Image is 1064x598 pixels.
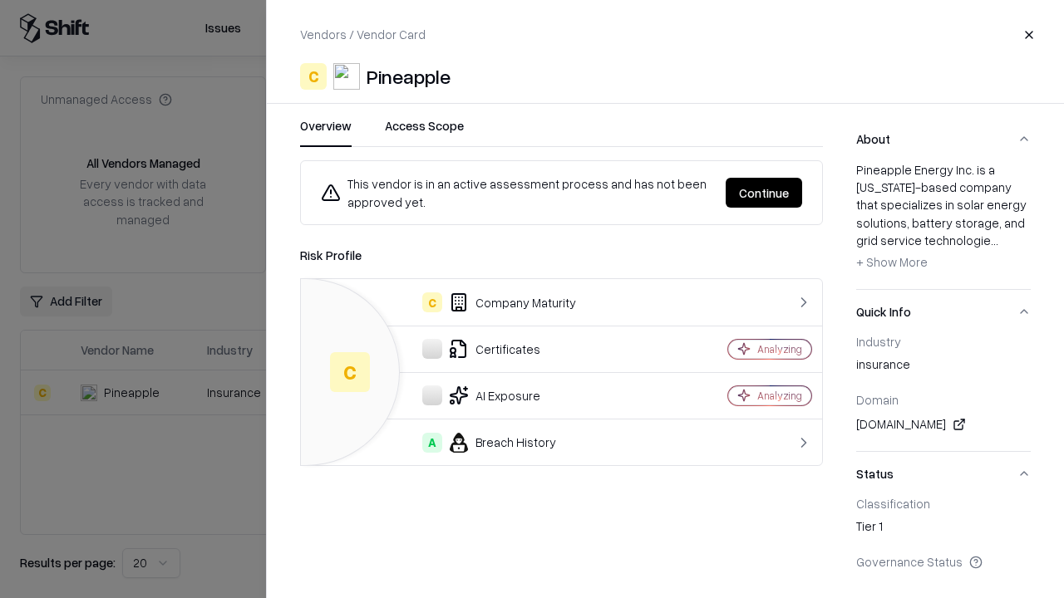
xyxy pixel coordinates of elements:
button: Overview [300,117,352,147]
div: This vendor is in an active assessment process and has not been approved yet. [321,174,712,211]
p: Vendors / Vendor Card [300,26,426,43]
div: Pineapple [367,63,451,90]
button: Continue [726,178,802,208]
button: Status [856,452,1031,496]
div: Analyzing [757,389,802,403]
button: Quick Info [856,290,1031,334]
button: About [856,117,1031,161]
button: Access Scope [385,117,464,147]
div: Classification [856,496,1031,511]
div: C [422,292,442,312]
div: Company Maturity [314,292,670,312]
div: Pineapple Energy Inc. is a [US_STATE]-based company that specializes in solar energy solutions, b... [856,161,1031,276]
div: Tier 1 [856,517,1031,541]
div: Quick Info [856,334,1031,451]
div: Analyzing [757,342,802,356]
div: Domain [856,392,1031,407]
div: insurance [856,355,1031,379]
span: + Show More [856,254,928,269]
div: Risk Profile [300,245,823,265]
span: ... [991,233,998,248]
div: Breach History [314,433,670,453]
div: A [422,433,442,453]
div: Governance Status [856,554,1031,569]
div: C [330,352,370,392]
div: Certificates [314,339,670,359]
button: + Show More [856,249,928,276]
div: AI Exposure [314,385,670,405]
img: Pineapple [333,63,360,90]
div: C [300,63,327,90]
div: [DOMAIN_NAME] [856,414,1031,434]
div: Industry [856,334,1031,349]
div: About [856,161,1031,289]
